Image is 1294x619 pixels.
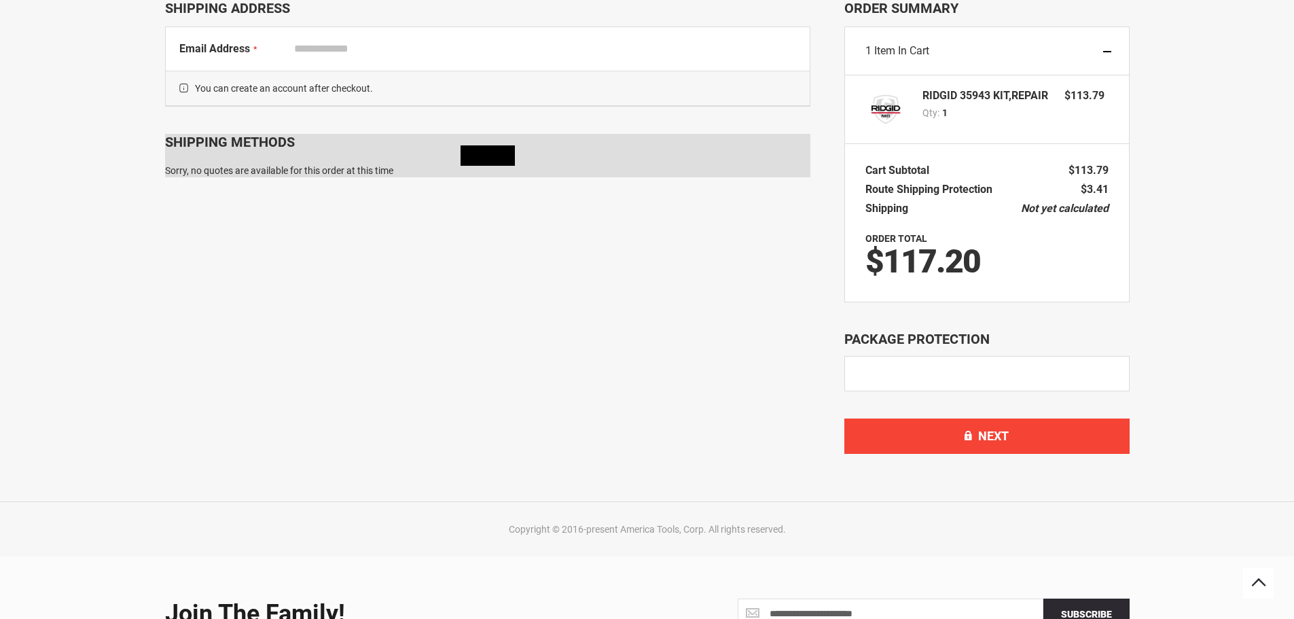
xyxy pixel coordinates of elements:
[1081,183,1109,196] span: $3.41
[942,106,948,120] span: 1
[844,419,1130,454] button: Next
[922,90,1048,101] strong: RIDGID 35943 KIT,REPAIR
[865,202,908,215] span: Shipping
[922,107,937,118] span: Qty
[865,161,936,180] th: Cart Subtotal
[1021,202,1109,215] span: Not yet calculated
[1068,164,1109,177] span: $113.79
[162,523,1133,536] div: Copyright © 2016-present America Tools, Corp. All rights reserved.
[1064,89,1104,102] span: $113.79
[166,71,810,106] span: You can create an account after checkout.
[865,242,980,281] span: $117.20
[874,44,929,57] span: Item in Cart
[844,330,1130,349] div: Package Protection
[865,180,999,199] th: Route Shipping Protection
[865,89,906,130] img: RIDGID 35943 KIT,REPAIR
[865,233,927,244] strong: Order Total
[461,145,515,166] img: Loading...
[978,429,1009,443] span: Next
[865,44,871,57] span: 1
[179,42,250,55] span: Email Address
